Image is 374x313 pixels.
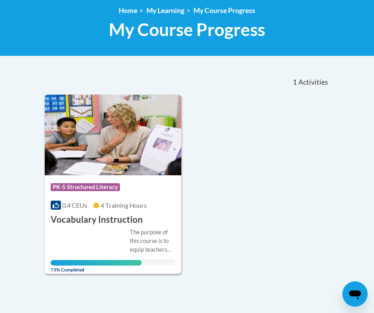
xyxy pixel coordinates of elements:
span: 1 [293,78,297,87]
div: Your progress [51,260,142,266]
span: 4 Training Hours [101,201,147,209]
a: Course LogoPK-5 Structured Literacy0.4 CEUs4 Training Hours Vocabulary InstructionThe purpose of ... [45,95,182,274]
span: 73% Completed [51,260,142,273]
h3: Vocabulary Instruction [51,214,143,226]
a: Home [119,6,137,15]
img: Course Logo [45,95,182,175]
span: My Course Progress [109,19,265,40]
span: 0.4 CEUs [62,201,87,209]
iframe: Button to launch messaging window [342,281,368,307]
span: PK-5 Structured Literacy [51,183,120,191]
div: The purpose of this course is to equip teachers with research-based knowledge and strategies to p... [130,228,176,254]
a: My Course Progress [194,6,255,15]
span: Activities [298,78,328,87]
a: My Learning [146,6,184,15]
